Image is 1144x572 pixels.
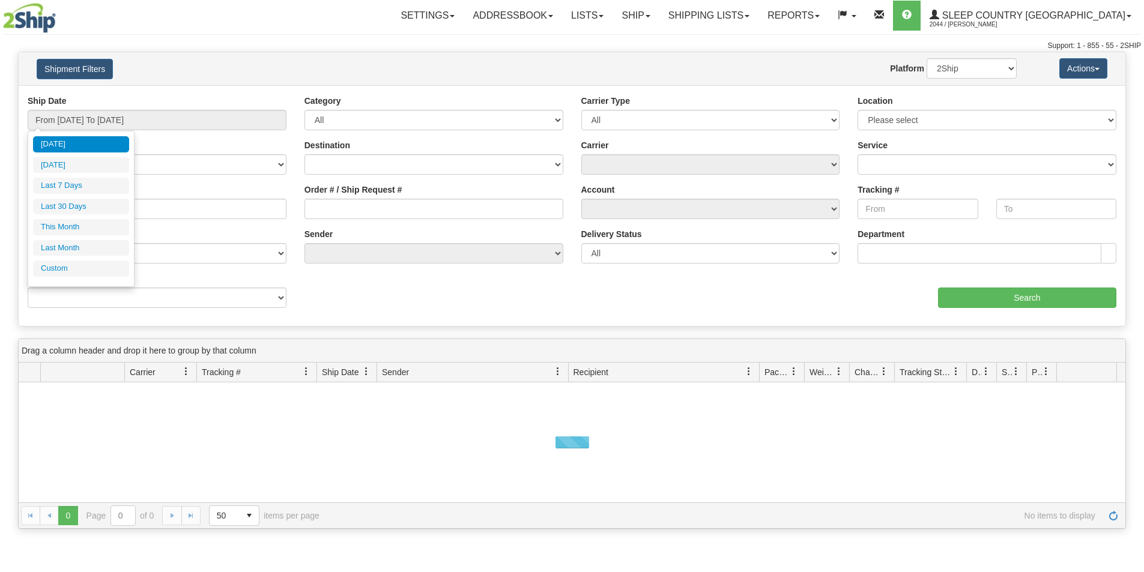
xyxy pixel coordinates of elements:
[33,178,129,194] li: Last 7 Days
[1002,366,1012,378] span: Shipment Issues
[976,361,996,382] a: Delivery Status filter column settings
[209,505,259,526] span: Page sizes drop down
[581,228,642,240] label: Delivery Status
[176,361,196,382] a: Carrier filter column settings
[304,139,350,151] label: Destination
[392,1,464,31] a: Settings
[1006,361,1026,382] a: Shipment Issues filter column settings
[930,19,1020,31] span: 2044 / [PERSON_NAME]
[1116,224,1143,347] iframe: chat widget
[322,366,359,378] span: Ship Date
[874,361,894,382] a: Charge filter column settings
[33,240,129,256] li: Last Month
[356,361,377,382] a: Ship Date filter column settings
[1059,58,1107,79] button: Actions
[33,219,129,235] li: This Month
[1036,361,1056,382] a: Pickup Status filter column settings
[209,505,319,526] span: items per page
[202,366,241,378] span: Tracking #
[855,366,880,378] span: Charge
[304,228,333,240] label: Sender
[19,339,1125,363] div: grid grouping header
[939,10,1125,20] span: Sleep Country [GEOGRAPHIC_DATA]
[3,41,1141,51] div: Support: 1 - 855 - 55 - 2SHIP
[562,1,613,31] a: Lists
[548,361,568,382] a: Sender filter column settings
[829,361,849,382] a: Weight filter column settings
[758,1,829,31] a: Reports
[28,95,67,107] label: Ship Date
[858,199,978,219] input: From
[946,361,966,382] a: Tracking Status filter column settings
[86,505,154,526] span: Page of 0
[464,1,562,31] a: Addressbook
[581,95,630,107] label: Carrier Type
[33,136,129,152] li: [DATE]
[130,366,156,378] span: Carrier
[1104,506,1123,525] a: Refresh
[921,1,1140,31] a: Sleep Country [GEOGRAPHIC_DATA] 2044 / [PERSON_NAME]
[764,366,790,378] span: Packages
[3,3,56,33] img: logo2044.jpg
[581,139,609,151] label: Carrier
[33,260,129,277] li: Custom
[739,361,759,382] a: Recipient filter column settings
[858,228,904,240] label: Department
[613,1,659,31] a: Ship
[858,95,892,107] label: Location
[996,199,1116,219] input: To
[296,361,316,382] a: Tracking # filter column settings
[240,506,259,525] span: select
[581,184,615,196] label: Account
[858,139,888,151] label: Service
[1032,366,1042,378] span: Pickup Status
[938,288,1116,308] input: Search
[217,510,232,522] span: 50
[33,199,129,215] li: Last 30 Days
[336,511,1095,520] span: No items to display
[659,1,758,31] a: Shipping lists
[810,366,835,378] span: Weight
[858,184,899,196] label: Tracking #
[304,184,402,196] label: Order # / Ship Request #
[784,361,804,382] a: Packages filter column settings
[382,366,409,378] span: Sender
[33,157,129,173] li: [DATE]
[900,366,952,378] span: Tracking Status
[972,366,982,378] span: Delivery Status
[37,59,113,79] button: Shipment Filters
[58,506,77,525] span: Page 0
[890,62,924,74] label: Platform
[304,95,341,107] label: Category
[574,366,608,378] span: Recipient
